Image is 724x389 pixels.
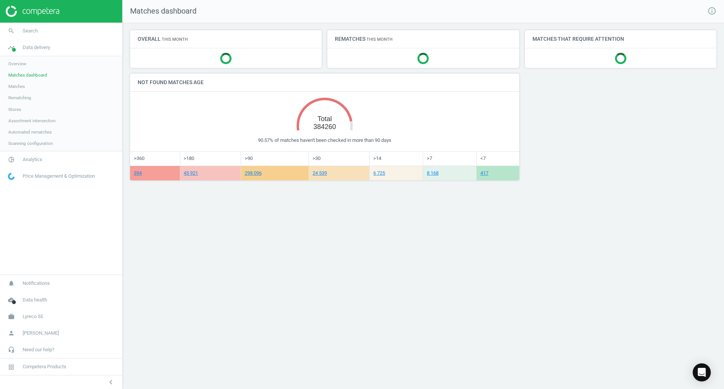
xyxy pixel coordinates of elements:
[180,151,241,166] td: >180
[4,293,18,307] i: cloud_done
[4,40,18,55] i: timeline
[423,151,477,166] td: >7
[4,326,18,340] i: person
[23,44,50,51] span: Data delivery
[241,151,308,166] td: >90
[138,137,512,144] div: 90.57% of matches haven't been checked in more than 90 days
[477,151,519,166] td: <7
[309,151,370,166] td: >30
[101,377,120,387] button: chevron_left
[4,24,18,38] i: search
[106,378,115,387] i: chevron_left
[23,346,54,353] span: Need our help?
[8,95,31,101] span: Rematching
[8,83,25,89] span: Matches
[23,280,50,287] span: Notifications
[245,170,262,176] a: 298 096
[525,30,632,48] h4: Matches that require attention
[23,156,42,163] span: Analytics
[130,74,211,91] h4: Not found matches age
[8,140,53,146] span: Scanning configuration
[23,363,66,370] span: Competera Products
[693,363,711,381] div: Open Intercom Messenger
[8,61,26,67] span: Overview
[4,152,18,167] i: pie_chart_outlined
[4,343,18,357] i: headset_mic
[8,129,52,135] span: Automated rematches
[707,6,716,16] a: info_outline
[130,30,195,48] h4: Overall
[23,313,43,320] span: Lyreco SE
[318,115,332,123] tspan: Total
[4,309,18,324] i: work
[427,170,439,176] a: 8 168
[6,6,59,17] img: ajHJNr6hYgQAAAAASUVORK5CYII=
[370,151,423,166] td: >14
[134,170,142,176] a: 394
[162,37,188,42] small: This month
[367,37,393,42] small: This month
[8,118,55,124] span: Assortment intersection
[480,170,488,176] a: 417
[23,28,38,34] span: Search
[123,6,196,17] span: Matches dashboard
[23,297,47,303] span: Data health
[8,106,21,112] span: Stores
[23,173,95,180] span: Price Management & Optimization
[23,330,59,337] span: [PERSON_NAME]
[327,30,400,48] h4: Rematches
[8,173,15,180] img: wGWNvw8QSZomAAAAABJRU5ErkJggg==
[313,170,327,176] a: 24 539
[313,123,336,131] tspan: 384260
[8,72,47,78] span: Matches dashboard
[184,170,198,176] a: 45 921
[130,151,180,166] td: >360
[707,6,716,15] i: info_outline
[373,170,385,176] a: 6 725
[4,276,18,291] i: notifications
